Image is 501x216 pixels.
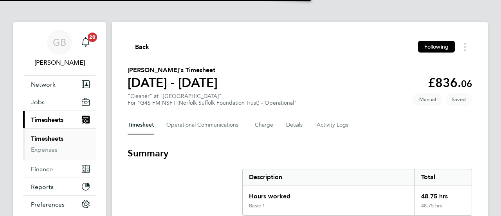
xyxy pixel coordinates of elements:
[243,185,414,203] div: Hours worked
[23,76,96,93] button: Network
[249,203,265,209] div: Basic 1
[128,93,297,106] div: "Cleaner" at "[GEOGRAPHIC_DATA]"
[461,78,472,89] span: 06
[31,201,65,208] span: Preferences
[31,165,53,173] span: Finance
[23,30,96,67] a: GB[PERSON_NAME]
[88,33,97,42] span: 20
[413,93,442,106] span: This timesheet was manually created.
[23,111,96,128] button: Timesheets
[23,128,96,160] div: Timesheets
[31,81,56,88] span: Network
[135,42,150,52] span: Back
[23,58,96,67] span: Gianni Bernardi
[286,116,304,134] button: Details
[23,93,96,111] button: Jobs
[31,116,63,123] span: Timesheets
[31,135,63,142] a: Timesheets
[445,93,472,106] span: This timesheet is Saved.
[418,41,455,53] button: Following
[242,169,472,216] div: Summary
[243,169,414,185] div: Description
[31,183,54,191] span: Reports
[128,65,218,75] h2: [PERSON_NAME]'s Timesheet
[128,100,297,106] div: For "G4S FM NSFT (Norfolk Suffolk Foundation Trust) - Operational"
[414,203,472,215] div: 48.75 hrs
[428,75,472,90] app-decimal: £836.
[128,75,218,91] h1: [DATE] - [DATE]
[414,169,472,185] div: Total
[458,41,472,53] button: Timesheets Menu
[317,116,350,134] button: Activity Logs
[31,146,58,153] a: Expenses
[255,116,274,134] button: Charge
[128,116,154,134] button: Timesheet
[128,42,150,52] button: Back
[31,98,45,106] span: Jobs
[128,147,472,160] h3: Summary
[23,160,96,178] button: Finance
[53,37,66,47] span: GB
[23,178,96,195] button: Reports
[166,116,242,134] button: Operational Communications
[414,185,472,203] div: 48.75 hrs
[424,43,449,50] span: Following
[78,30,94,55] a: 20
[23,196,96,213] button: Preferences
